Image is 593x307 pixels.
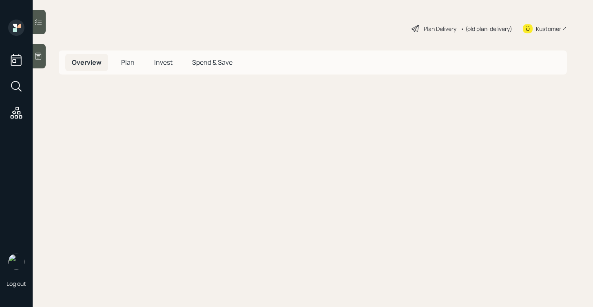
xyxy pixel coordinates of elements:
[192,58,232,67] span: Spend & Save
[121,58,135,67] span: Plan
[8,254,24,270] img: robby-grisanti-headshot.png
[536,24,561,33] div: Kustomer
[154,58,173,67] span: Invest
[424,24,456,33] div: Plan Delivery
[460,24,512,33] div: • (old plan-delivery)
[72,58,102,67] span: Overview
[7,280,26,287] div: Log out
